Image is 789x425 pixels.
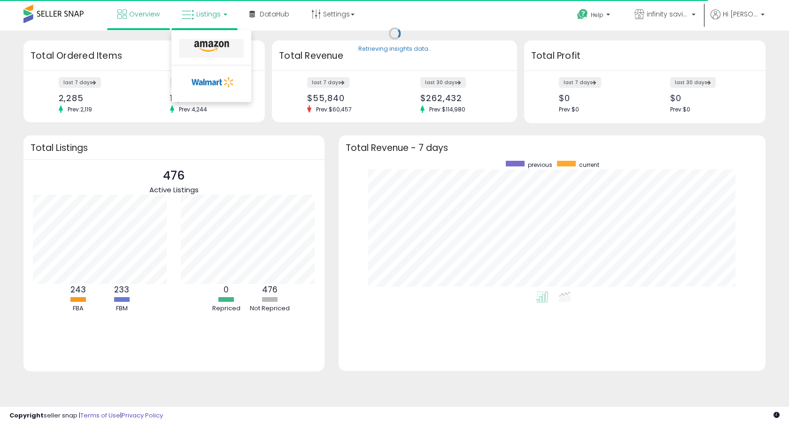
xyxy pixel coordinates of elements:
span: Active Listings [149,185,199,195]
div: 10,141 [170,93,249,103]
span: infinity savings [647,9,689,19]
b: 476 [262,284,278,295]
div: $0 [559,93,638,103]
span: previous [528,161,552,169]
div: 2,285 [59,93,138,103]
p: 476 [149,167,199,185]
a: Terms of Use [80,411,120,420]
label: last 30 days [420,77,466,88]
span: Prev: 2,119 [63,105,97,113]
div: Repriced [205,304,248,313]
strong: Copyright [9,411,44,420]
span: Hi [PERSON_NAME] [723,9,758,19]
b: 0 [224,284,229,295]
label: last 30 days [670,77,716,88]
span: current [579,161,599,169]
div: FBA [57,304,99,313]
span: Prev: $60,457 [311,105,356,113]
div: FBM [101,304,143,313]
label: last 7 days [559,77,601,88]
h3: Total Listings [31,144,317,151]
label: last 30 days [170,77,216,88]
a: Help [570,1,619,31]
span: Prev: $0 [559,105,579,113]
span: DataHub [260,9,289,19]
h3: Total Revenue - 7 days [346,144,758,151]
span: Prev: $0 [670,105,690,113]
a: Hi [PERSON_NAME] [711,9,765,31]
i: Get Help [577,8,588,20]
div: $262,432 [420,93,501,103]
div: seller snap | | [9,411,163,420]
span: Prev: 4,244 [174,105,212,113]
label: last 7 days [307,77,349,88]
b: 233 [114,284,129,295]
span: Help [591,11,603,19]
span: Listings [196,9,221,19]
h3: Total Revenue [279,49,510,63]
a: Privacy Policy [122,411,163,420]
span: Prev: $114,980 [425,105,470,113]
h3: Total Profit [531,49,758,63]
span: Overview [129,9,160,19]
div: $0 [670,93,749,103]
div: Not Repriced [249,304,291,313]
div: $55,840 [307,93,387,103]
label: last 7 days [59,77,101,88]
b: 243 [70,284,86,295]
h3: Total Ordered Items [31,49,258,63]
div: Retrieving insights data.. [358,45,431,54]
